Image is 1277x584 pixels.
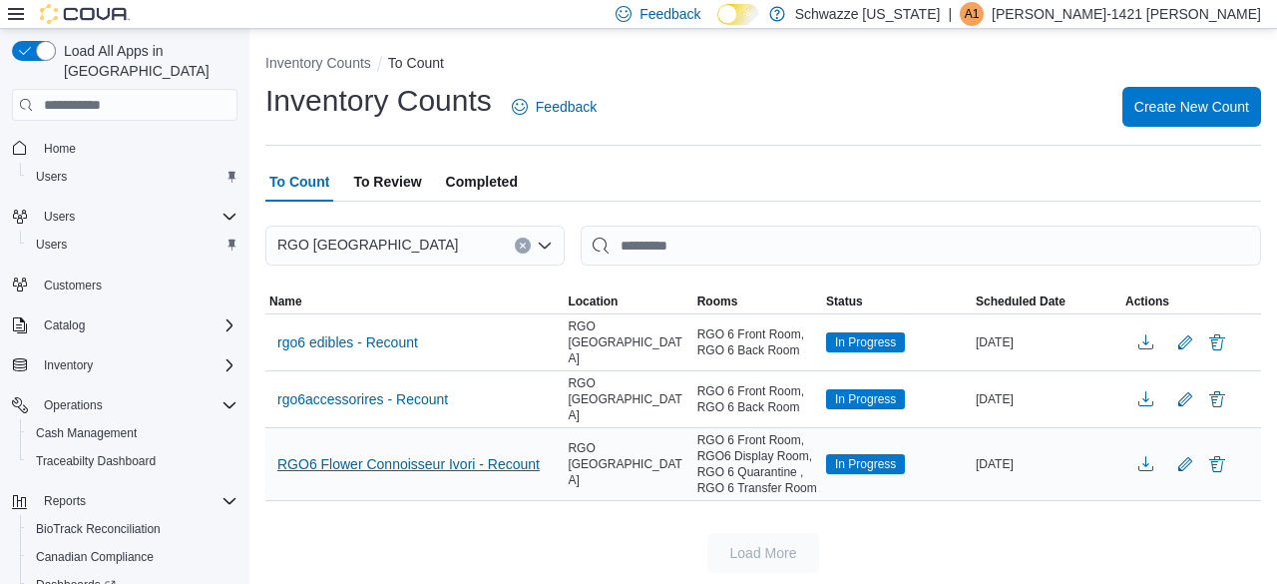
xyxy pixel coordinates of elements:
[795,2,941,26] p: Schwazze [US_STATE]
[265,81,492,121] h1: Inventory Counts
[693,322,822,362] div: RGO 6 Front Room, RGO 6 Back Room
[4,133,245,162] button: Home
[44,317,85,333] span: Catalog
[1205,387,1229,411] button: Delete
[44,493,86,509] span: Reports
[446,162,518,202] span: Completed
[36,169,67,185] span: Users
[693,428,822,500] div: RGO 6 Front Room, RGO6 Display Room, RGO 6 Quarantine , RGO 6 Transfer Room
[265,290,564,313] button: Name
[536,97,597,117] span: Feedback
[717,4,759,25] input: Dark Mode
[4,271,245,299] button: Customers
[568,293,618,309] span: Location
[36,313,237,337] span: Catalog
[4,487,245,515] button: Reports
[693,379,822,419] div: RGO 6 Front Room, RGO 6 Back Room
[972,290,1121,313] button: Scheduled Date
[277,332,418,352] span: rgo6 edibles - Recount
[44,209,75,225] span: Users
[826,332,905,352] span: In Progress
[20,515,245,543] button: BioTrack Reconciliation
[826,293,863,309] span: Status
[277,233,459,257] span: RGO [GEOGRAPHIC_DATA]
[1125,293,1169,309] span: Actions
[28,545,237,569] span: Canadian Compliance
[992,2,1261,26] p: [PERSON_NAME]-1421 [PERSON_NAME]
[28,517,169,541] a: BioTrack Reconciliation
[697,293,738,309] span: Rooms
[20,419,245,447] button: Cash Management
[28,449,237,473] span: Traceabilty Dashboard
[972,452,1121,476] div: [DATE]
[36,205,83,229] button: Users
[1205,330,1229,354] button: Delete
[835,333,896,351] span: In Progress
[56,41,237,81] span: Load All Apps in [GEOGRAPHIC_DATA]
[36,393,237,417] span: Operations
[568,318,688,366] span: RGO [GEOGRAPHIC_DATA]
[568,440,688,488] span: RGO [GEOGRAPHIC_DATA]
[504,87,605,127] a: Feedback
[269,384,456,414] button: rgo6accessorires - Recount
[972,387,1121,411] div: [DATE]
[822,290,972,313] button: Status
[36,353,101,377] button: Inventory
[1122,87,1261,127] button: Create New Count
[4,391,245,419] button: Operations
[1134,97,1249,117] span: Create New Count
[976,293,1065,309] span: Scheduled Date
[972,330,1121,354] div: [DATE]
[269,327,426,357] button: rgo6 edibles - Recount
[28,449,164,473] a: Traceabilty Dashboard
[515,238,531,254] button: Clear input
[269,449,548,479] button: RGO6 Flower Connoisseur Ivori - Recount
[568,375,688,423] span: RGO [GEOGRAPHIC_DATA]
[707,533,819,573] button: Load More
[4,351,245,379] button: Inventory
[717,25,718,26] span: Dark Mode
[948,2,952,26] p: |
[36,237,67,253] span: Users
[269,162,329,202] span: To Count
[826,454,905,474] span: In Progress
[353,162,421,202] span: To Review
[20,447,245,475] button: Traceabilty Dashboard
[36,521,161,537] span: BioTrack Reconciliation
[20,543,245,571] button: Canadian Compliance
[28,233,237,257] span: Users
[1173,449,1197,479] button: Edit count details
[1205,452,1229,476] button: Delete
[730,543,797,563] span: Load More
[36,205,237,229] span: Users
[277,454,540,474] span: RGO6 Flower Connoisseur Ivori - Recount
[44,141,76,157] span: Home
[36,353,237,377] span: Inventory
[28,165,237,189] span: Users
[36,313,93,337] button: Catalog
[36,549,154,565] span: Canadian Compliance
[835,390,896,408] span: In Progress
[269,293,302,309] span: Name
[4,203,245,231] button: Users
[36,274,110,297] a: Customers
[639,4,700,24] span: Feedback
[277,389,448,409] span: rgo6accessorires - Recount
[960,2,984,26] div: Amanda-1421 Lyons
[265,53,1261,77] nav: An example of EuiBreadcrumbs
[44,357,93,373] span: Inventory
[28,517,237,541] span: BioTrack Reconciliation
[693,290,822,313] button: Rooms
[265,55,371,71] button: Inventory Counts
[36,489,237,513] span: Reports
[1173,384,1197,414] button: Edit count details
[36,425,137,441] span: Cash Management
[28,421,237,445] span: Cash Management
[36,137,84,161] a: Home
[20,231,245,259] button: Users
[28,421,145,445] a: Cash Management
[537,238,553,254] button: Open list of options
[388,55,444,71] button: To Count
[581,226,1261,266] input: This is a search bar. After typing your query, hit enter to filter the results lower in the page.
[36,489,94,513] button: Reports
